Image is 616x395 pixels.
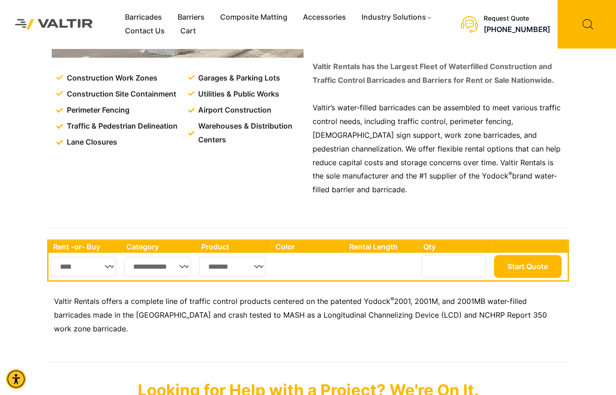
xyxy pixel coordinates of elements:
span: Warehouses & Distribution Centers [196,119,305,147]
span: Construction Site Containment [65,87,176,101]
sup: ® [508,170,512,177]
span: Traffic & Pedestrian Delineation [65,119,178,133]
th: Rent -or- Buy [49,241,122,253]
p: Valtir’s water-filled barricades can be assembled to meet various traffic control needs, includin... [313,101,564,197]
input: Number [421,255,486,278]
select: Single select [51,257,116,276]
th: Qty [419,241,492,253]
span: Garages & Parking Lots [196,71,280,85]
span: Perimeter Fencing [65,103,130,117]
button: Start Quote [494,255,562,278]
span: Valtir Rentals offers a complete line of traffic control products centered on the patented Yodock [54,297,390,306]
span: Airport Construction [196,103,271,117]
a: Barricades [117,11,170,24]
select: Single select [124,257,191,276]
a: Cart [173,24,204,38]
p: Valtir Rentals has the Largest Fleet of Waterfilled Construction and Traffic Control Barricades a... [313,60,564,87]
span: 2001, 2001M, and 2001MB water-filled barricades made in the [GEOGRAPHIC_DATA] and crash tested to... [54,297,547,333]
div: Accessibility Menu [6,369,26,389]
span: Lane Closures [65,135,117,149]
th: Rental Length [345,241,419,253]
span: Construction Work Zones [65,71,157,85]
a: Accessories [295,11,354,24]
th: Category [122,241,197,253]
div: Request Quote [484,15,550,22]
a: call (888) 496-3625 [484,25,550,34]
th: Product [197,241,271,253]
a: Composite Matting [212,11,295,24]
span: Utilities & Public Works [196,87,279,101]
select: Single select [199,257,265,276]
sup: ® [390,296,394,303]
a: Industry Solutions [354,11,440,24]
a: Barriers [170,11,212,24]
img: Valtir Rentals [7,11,101,38]
a: Contact Us [117,24,173,38]
th: Color [271,241,345,253]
